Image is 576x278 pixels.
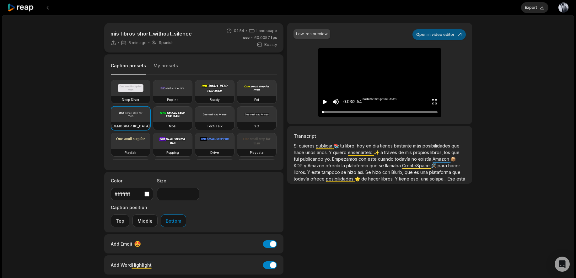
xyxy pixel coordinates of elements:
[373,143,380,148] span: día
[394,143,413,148] span: bastante
[254,97,259,102] h3: Pet
[431,96,438,108] button: Enter Fullscreen
[452,170,460,175] span: que
[157,177,199,184] label: Size
[438,163,448,168] span: para
[264,42,277,47] span: Beasty
[398,150,405,155] span: de
[395,156,412,162] span: todavía
[166,150,179,155] h3: Popping
[159,40,174,45] span: Spanish
[521,2,548,13] button: Export
[111,204,186,211] label: Caption position
[300,156,325,162] span: publicando
[305,150,317,155] span: unos
[254,124,259,129] h3: YC
[378,156,395,162] span: cuando
[395,176,399,181] span: Y
[405,170,414,175] span: que
[110,30,192,37] p: mis-libros-short_without_silence
[134,240,141,248] span: 🤩
[256,28,277,34] span: Landscape
[167,97,178,102] h3: Popline
[294,150,305,155] span: hace
[430,176,448,181] span: solapa...
[456,176,465,181] span: está
[345,143,357,148] span: libro,
[343,98,362,105] div: 0:03 / 2:54
[382,170,391,175] span: con
[411,176,421,181] span: eso,
[391,170,405,175] span: Blurb,
[332,156,358,162] span: Empezamos
[369,163,379,168] span: que
[421,176,430,181] span: una
[294,133,465,139] h3: Transcript
[423,143,451,148] span: posibilidades
[433,156,450,162] span: Amazon
[111,241,132,247] span: Add Emoji
[372,170,382,175] span: hizo
[115,191,142,197] div: #ffffffff
[153,63,178,75] button: My presets
[340,143,345,148] span: tu
[234,28,244,34] span: 02:54
[413,143,423,148] span: más
[405,150,413,155] span: mis
[346,163,369,168] span: plataforma
[161,214,186,227] button: Bottom
[333,150,348,155] span: quiero
[361,176,368,181] span: de
[368,156,378,162] span: este
[379,163,385,168] span: se
[311,170,322,175] span: este
[132,262,152,268] span: Highlight
[122,97,139,102] h3: Deep Diver
[250,150,263,155] h3: Playdate
[326,176,355,181] span: posibilidades
[294,176,310,181] span: todavía
[399,176,411,181] span: tiene
[316,143,334,148] span: publicar
[254,35,277,41] span: 60.0057
[308,163,326,168] span: Amazon
[271,35,277,40] span: fps
[111,177,153,184] label: Color
[365,170,372,175] span: Se
[294,156,300,162] span: fui
[111,214,129,227] button: Top
[326,163,342,168] span: ofrecía
[418,156,433,162] span: existía
[429,170,452,175] span: plataforma
[357,143,366,148] span: hoy
[358,170,365,175] span: así.
[555,257,570,272] div: Open Intercom Messenger
[358,156,368,162] span: con
[325,156,332,162] span: yo.
[402,163,431,168] span: CreateSpace
[448,176,456,181] span: Ese
[111,261,152,269] div: Add Word
[329,150,333,155] span: Y
[210,150,219,155] h3: Drive
[296,31,328,37] div: Low-res preview
[169,124,176,129] h3: Mozi
[368,176,381,181] span: hacer
[348,150,374,155] span: enseñártelo
[414,170,420,175] span: es
[310,176,326,181] span: ofrece
[294,163,304,168] span: KDP
[322,170,341,175] span: tampoco
[380,143,394,148] span: tienes
[294,142,465,182] p: 📚 ✨ 📦 🛠️ 🌟 🖥️ 🎨 🎨 🤖 ⏳ ⚖️ 🤝 🤝 🤔 🤔 🙌 🙌
[420,170,429,175] span: una
[380,150,384,155] span: a
[347,170,358,175] span: hizo
[299,143,316,148] span: quieres
[111,188,153,200] button: #ffffffff
[413,150,430,155] span: propios
[111,124,150,129] h3: [DEMOGRAPHIC_DATA]
[207,124,223,129] h3: Tech Talk
[451,150,460,155] span: que
[304,163,308,168] span: y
